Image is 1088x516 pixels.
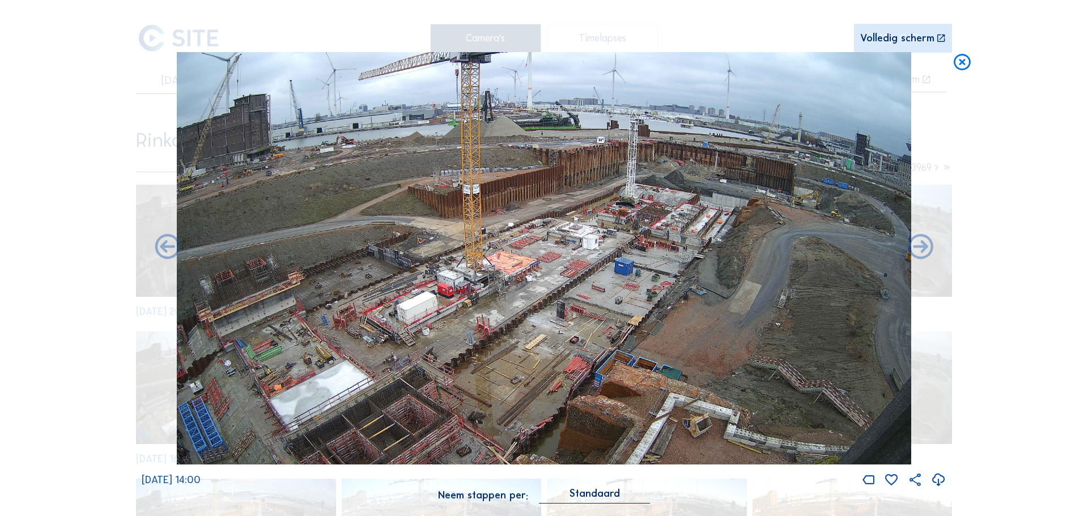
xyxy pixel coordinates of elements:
[438,491,528,501] div: Neem stappen per:
[860,33,934,44] div: Volledig scherm
[539,488,650,504] div: Standaard
[177,52,911,465] img: Image
[906,232,936,263] i: Back
[152,232,182,263] i: Forward
[142,474,201,486] span: [DATE] 14:00
[569,488,620,498] div: Standaard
